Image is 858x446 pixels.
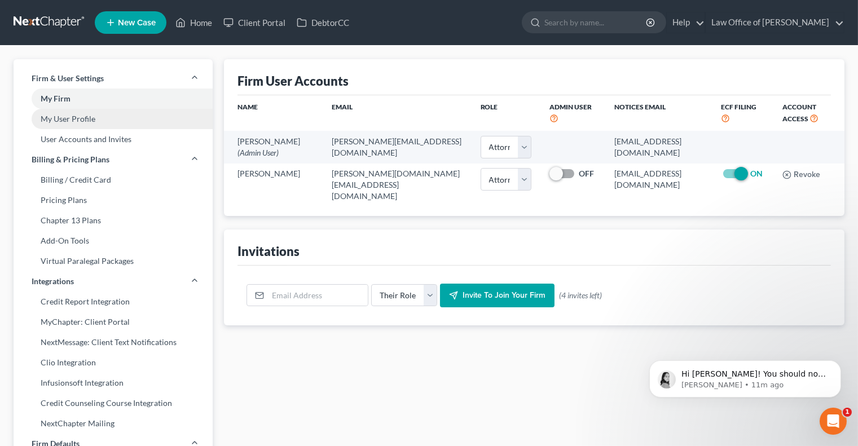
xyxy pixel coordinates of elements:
[14,271,213,292] a: Integrations
[14,373,213,393] a: Infusionsoft Integration
[472,95,540,131] th: Role
[14,292,213,312] a: Credit Report Integration
[237,243,300,259] div: Invitations
[14,393,213,413] a: Credit Counseling Course Integration
[721,103,756,111] span: ECF Filing
[820,408,847,435] iframe: Intercom live chat
[32,154,109,165] span: Billing & Pricing Plans
[667,12,705,33] a: Help
[14,312,213,332] a: MyChapter: Client Portal
[605,131,712,163] td: [EMAIL_ADDRESS][DOMAIN_NAME]
[224,164,323,207] td: [PERSON_NAME]
[632,337,858,416] iframe: Intercom notifications message
[268,285,368,306] input: Email Address
[32,73,104,84] span: Firm & User Settings
[782,170,820,179] button: Revoke
[170,12,218,33] a: Home
[14,332,213,352] a: NextMessage: Client Text Notifications
[605,95,712,131] th: Notices Email
[323,95,471,131] th: Email
[706,12,844,33] a: Law Office of [PERSON_NAME]
[463,290,545,300] span: Invite to join your firm
[14,190,213,210] a: Pricing Plans
[750,169,763,178] strong: ON
[32,276,74,287] span: Integrations
[291,12,355,33] a: DebtorCC
[14,89,213,109] a: My Firm
[14,251,213,271] a: Virtual Paralegal Packages
[559,290,602,301] span: (4 invites left)
[14,231,213,251] a: Add-On Tools
[218,12,291,33] a: Client Portal
[544,12,648,33] input: Search by name...
[14,413,213,434] a: NextChapter Mailing
[237,148,279,157] span: (Admin User)
[323,164,471,207] td: [PERSON_NAME][DOMAIN_NAME][EMAIL_ADDRESS][DOMAIN_NAME]
[14,210,213,231] a: Chapter 13 Plans
[14,129,213,149] a: User Accounts and Invites
[605,164,712,207] td: [EMAIL_ADDRESS][DOMAIN_NAME]
[440,284,555,307] button: Invite to join your firm
[118,19,156,27] span: New Case
[549,103,592,111] span: Admin User
[224,95,323,131] th: Name
[224,131,323,163] td: [PERSON_NAME]
[14,352,213,373] a: Clio Integration
[237,73,349,89] div: Firm User Accounts
[14,109,213,129] a: My User Profile
[579,169,594,178] strong: OFF
[782,103,816,123] span: Account Access
[14,68,213,89] a: Firm & User Settings
[843,408,852,417] span: 1
[323,131,471,163] td: [PERSON_NAME][EMAIL_ADDRESS][DOMAIN_NAME]
[14,170,213,190] a: Billing / Credit Card
[14,149,213,170] a: Billing & Pricing Plans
